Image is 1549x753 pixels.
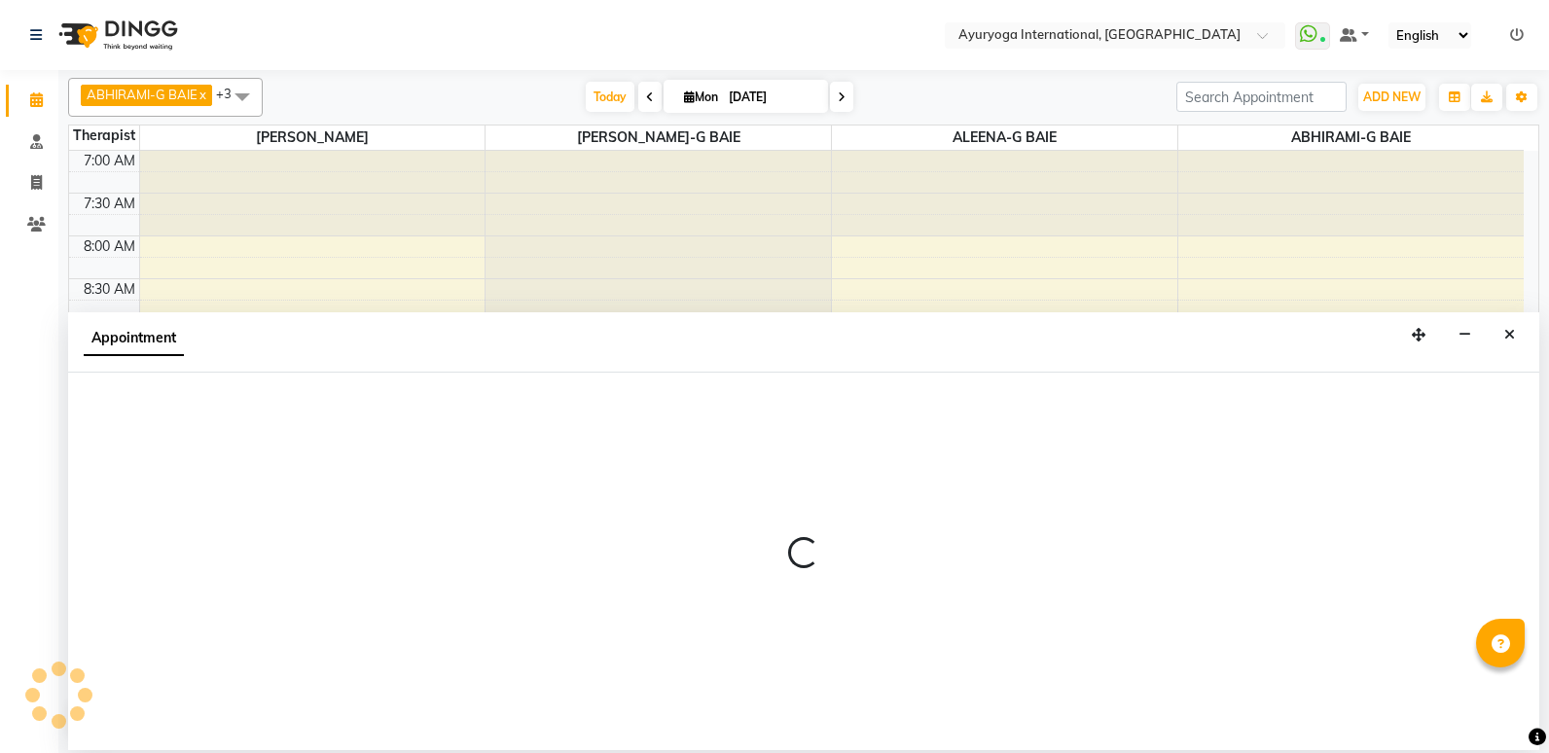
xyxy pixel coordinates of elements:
[1495,320,1524,350] button: Close
[80,194,139,214] div: 7:30 AM
[1176,82,1347,112] input: Search Appointment
[198,87,206,102] a: x
[1467,675,1530,734] iframe: chat widget
[84,321,184,356] span: Appointment
[723,83,820,112] input: 2025-09-01
[87,87,198,102] span: ABHIRAMI-G BAIE
[832,125,1177,150] span: ALEENA-G BAIE
[80,279,139,300] div: 8:30 AM
[140,125,486,150] span: [PERSON_NAME]
[216,86,246,101] span: +3
[679,90,723,104] span: Mon
[486,125,831,150] span: [PERSON_NAME]-G BAIE
[80,151,139,171] div: 7:00 AM
[586,82,634,112] span: Today
[1363,90,1421,104] span: ADD NEW
[50,8,183,62] img: logo
[1358,84,1425,111] button: ADD NEW
[1178,125,1524,150] span: ABHIRAMI-G BAIE
[80,236,139,257] div: 8:00 AM
[69,125,139,146] div: Therapist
